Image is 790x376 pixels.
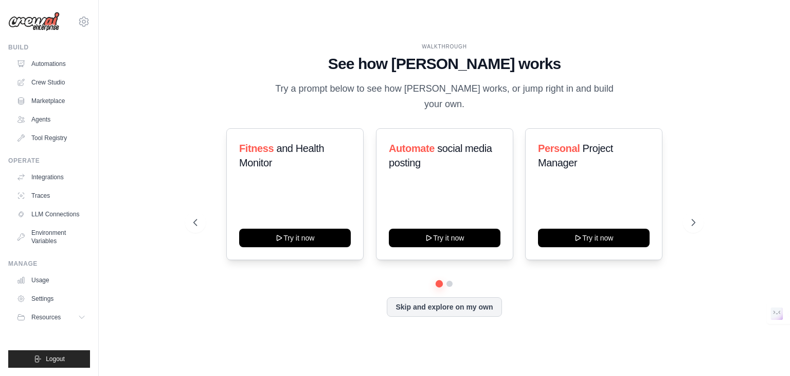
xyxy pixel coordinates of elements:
[12,169,90,185] a: Integrations
[8,12,60,31] img: Logo
[193,43,695,50] div: WALKTHROUGH
[538,143,613,168] span: Project Manager
[12,130,90,146] a: Tool Registry
[12,309,90,326] button: Resources
[538,229,650,247] button: Try it now
[31,313,61,321] span: Resources
[387,297,501,317] button: Skip and explore on my own
[272,81,617,112] p: Try a prompt below to see how [PERSON_NAME] works, or jump right in and build your own.
[12,74,90,91] a: Crew Studio
[389,229,500,247] button: Try it now
[12,111,90,128] a: Agents
[239,143,324,168] span: and Health Monitor
[12,290,90,307] a: Settings
[193,55,695,73] h1: See how [PERSON_NAME] works
[239,143,274,154] span: Fitness
[12,93,90,109] a: Marketplace
[12,225,90,249] a: Environment Variables
[389,143,435,154] span: Automate
[8,43,90,52] div: Build
[12,187,90,204] a: Traces
[12,206,90,223] a: LLM Connections
[389,143,492,168] span: social media posting
[239,229,351,247] button: Try it now
[46,355,65,363] span: Logout
[8,260,90,268] div: Manage
[12,56,90,72] a: Automations
[12,272,90,288] a: Usage
[8,350,90,368] button: Logout
[538,143,580,154] span: Personal
[8,157,90,165] div: Operate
